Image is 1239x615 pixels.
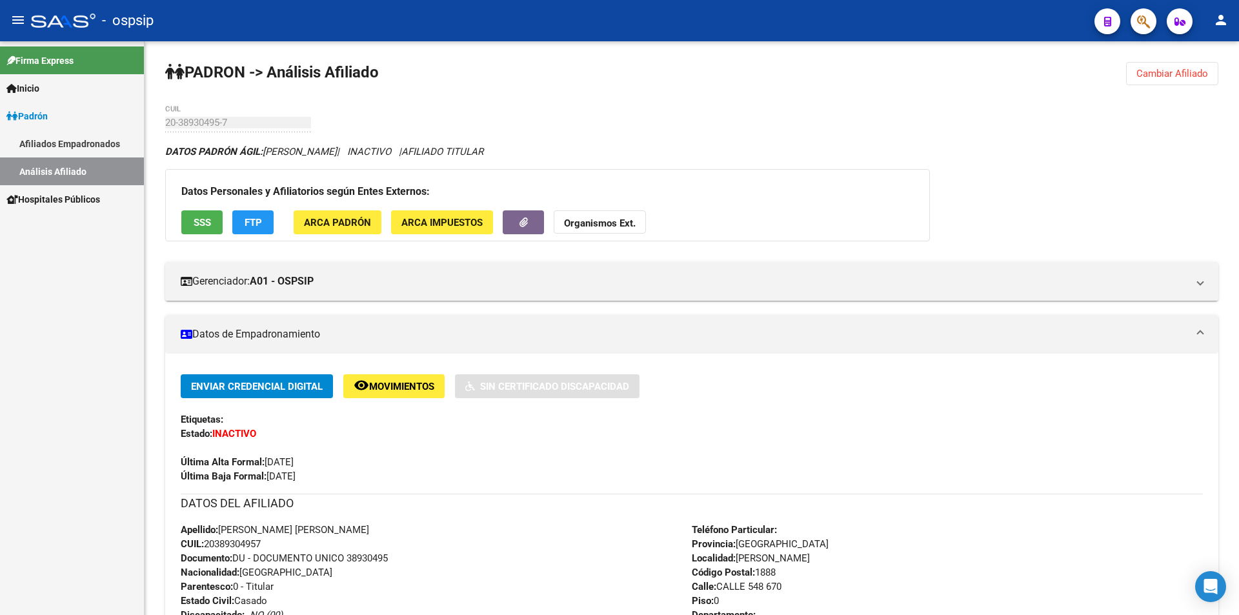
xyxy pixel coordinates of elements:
mat-icon: remove_red_eye [354,378,369,393]
strong: Teléfono Particular: [692,524,777,536]
span: 0 [692,595,719,607]
span: [GEOGRAPHIC_DATA] [692,538,829,550]
span: [DATE] [181,470,296,482]
span: FTP [245,217,262,228]
strong: Última Alta Formal: [181,456,265,468]
button: Sin Certificado Discapacidad [455,374,640,398]
span: ARCA Padrón [304,217,371,228]
span: CALLE 548 670 [692,581,781,592]
mat-expansion-panel-header: Datos de Empadronamiento [165,315,1218,354]
strong: Provincia: [692,538,736,550]
span: [GEOGRAPHIC_DATA] [181,567,332,578]
span: Cambiar Afiliado [1136,68,1208,79]
mat-icon: menu [10,12,26,28]
span: [PERSON_NAME] [PERSON_NAME] [181,524,369,536]
i: | INACTIVO | [165,146,483,157]
button: SSS [181,210,223,234]
strong: Etiquetas: [181,414,223,425]
span: Enviar Credencial Digital [191,381,323,392]
mat-expansion-panel-header: Gerenciador:A01 - OSPSIP [165,262,1218,301]
strong: Organismos Ext. [564,217,636,229]
strong: INACTIVO [212,428,256,439]
strong: Localidad: [692,552,736,564]
mat-icon: person [1213,12,1229,28]
mat-panel-title: Datos de Empadronamiento [181,327,1187,341]
span: [PERSON_NAME] [692,552,810,564]
span: Casado [181,595,267,607]
mat-panel-title: Gerenciador: [181,274,1187,288]
div: Open Intercom Messenger [1195,571,1226,602]
button: ARCA Impuestos [391,210,493,234]
strong: Apellido: [181,524,218,536]
button: Organismos Ext. [554,210,646,234]
h3: DATOS DEL AFILIADO [181,494,1203,512]
strong: Parentesco: [181,581,233,592]
strong: Documento: [181,552,232,564]
strong: Estado Civil: [181,595,234,607]
span: DU - DOCUMENTO UNICO 38930495 [181,552,388,564]
strong: Nacionalidad: [181,567,239,578]
strong: Piso: [692,595,714,607]
strong: PADRON -> Análisis Afiliado [165,63,379,81]
span: [DATE] [181,456,294,468]
span: 1888 [692,567,776,578]
span: 20389304957 [181,538,261,550]
button: FTP [232,210,274,234]
strong: Última Baja Formal: [181,470,267,482]
span: - ospsip [102,6,154,35]
span: Firma Express [6,54,74,68]
span: AFILIADO TITULAR [401,146,483,157]
strong: DATOS PADRÓN ÁGIL: [165,146,263,157]
span: Sin Certificado Discapacidad [480,381,629,392]
span: SSS [194,217,211,228]
strong: Código Postal: [692,567,755,578]
span: Movimientos [369,381,434,392]
span: [PERSON_NAME] [165,146,337,157]
span: ARCA Impuestos [401,217,483,228]
h3: Datos Personales y Afiliatorios según Entes Externos: [181,183,914,201]
button: Enviar Credencial Digital [181,374,333,398]
button: Movimientos [343,374,445,398]
span: 0 - Titular [181,581,274,592]
span: Padrón [6,109,48,123]
strong: Calle: [692,581,716,592]
strong: CUIL: [181,538,204,550]
button: ARCA Padrón [294,210,381,234]
button: Cambiar Afiliado [1126,62,1218,85]
span: Hospitales Públicos [6,192,100,207]
strong: A01 - OSPSIP [250,274,314,288]
span: Inicio [6,81,39,96]
strong: Estado: [181,428,212,439]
